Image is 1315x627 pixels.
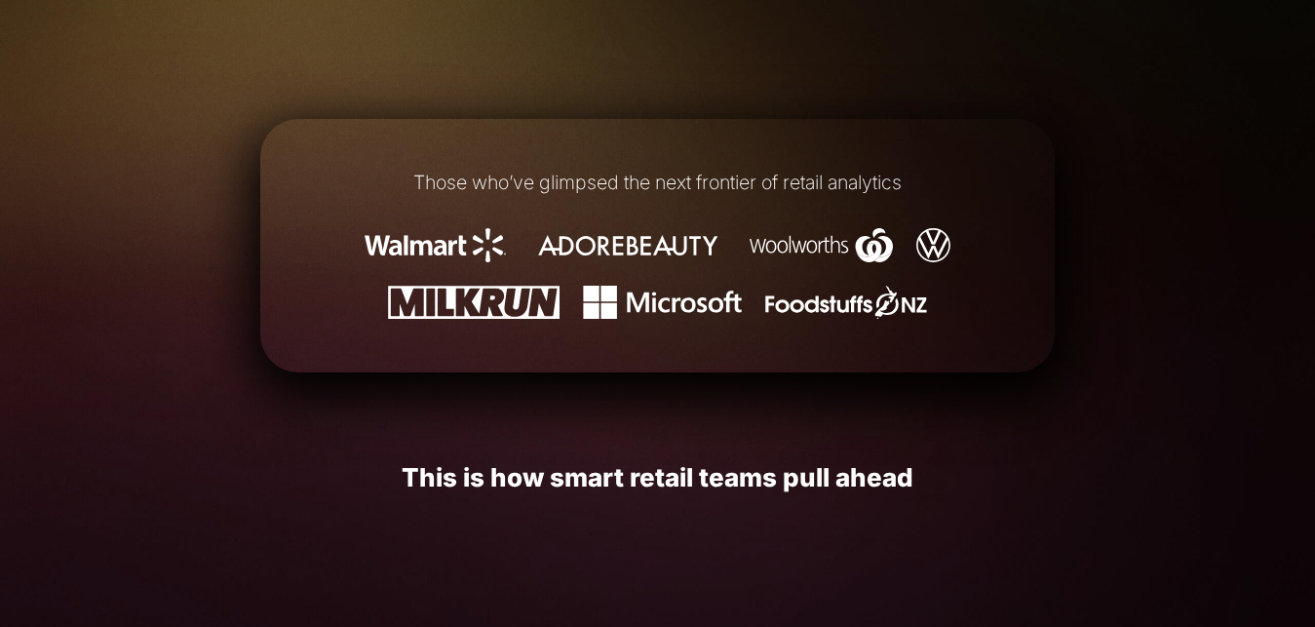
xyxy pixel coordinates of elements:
[365,228,505,262] img: Walmart
[916,228,950,262] img: Volkswagen
[750,228,893,262] img: Woolworths
[583,286,742,320] img: Microsoft
[260,463,1055,491] h1: This is how smart retail teams pull ahead
[765,286,927,320] img: Foodstuffs NZ
[388,286,560,320] img: Milkrun
[302,173,1012,194] h1: Those who’ve glimpsed the next frontier of retail analytics
[529,228,727,262] img: Adore Beauty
